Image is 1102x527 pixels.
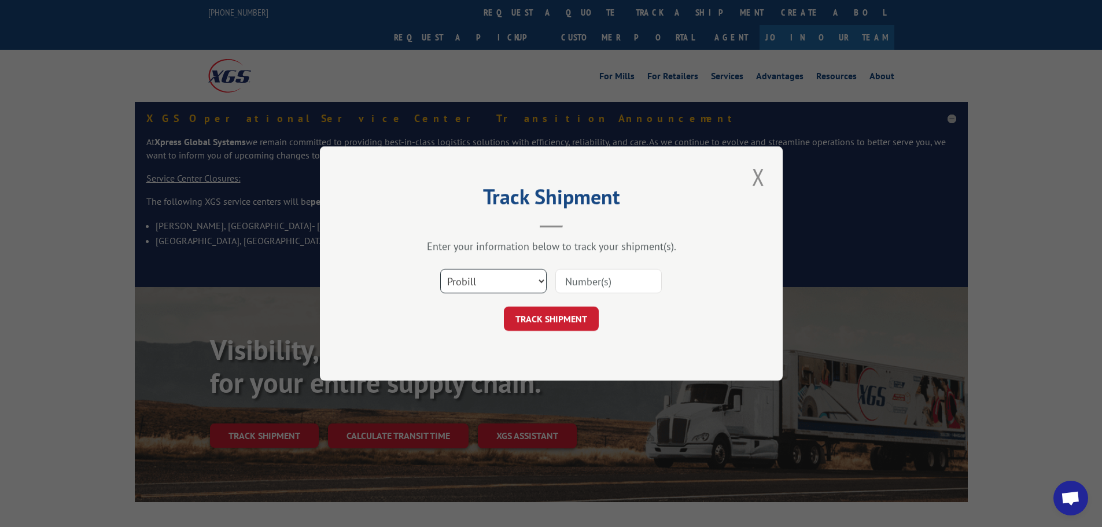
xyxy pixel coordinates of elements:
[749,161,768,193] button: Close modal
[378,189,725,211] h2: Track Shipment
[555,269,662,293] input: Number(s)
[378,239,725,253] div: Enter your information below to track your shipment(s).
[1053,481,1088,515] a: Open chat
[504,307,599,331] button: TRACK SHIPMENT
